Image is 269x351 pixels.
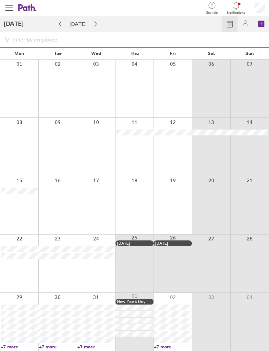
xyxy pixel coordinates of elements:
a: +7 more [1,344,38,350]
span: Sun [245,51,254,56]
span: Sat [208,51,215,56]
div: New Year’s Day [117,299,152,304]
a: Notifications [227,1,245,15]
button: [DATE] [64,19,92,29]
input: Filter by employee [10,34,265,45]
div: [DATE] [117,241,152,246]
a: +7 more [39,344,77,350]
a: +7 more [77,344,115,350]
a: +7 more [154,344,192,350]
span: Get help [206,11,218,15]
span: Thu [131,51,139,56]
span: Notifications [227,11,245,15]
span: Mon [14,51,24,56]
span: Fri [170,51,176,56]
div: [DATE] [155,241,190,246]
span: Wed [91,51,101,56]
span: Tue [54,51,62,56]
